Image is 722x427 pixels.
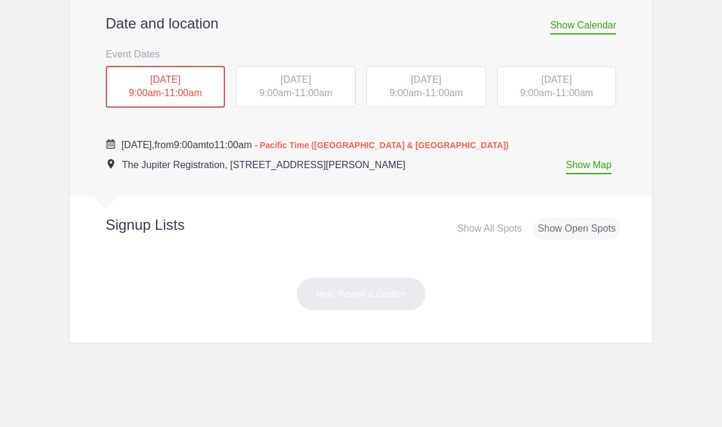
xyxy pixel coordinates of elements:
span: 11:00am [294,88,332,98]
div: - [106,66,226,108]
span: Show Calendar [550,20,616,34]
div: - [497,67,617,108]
span: 11:00am [556,88,593,98]
a: Show Map [566,160,612,174]
span: 11:00am [425,88,463,98]
span: [DATE] [541,74,571,85]
img: Event location [108,159,114,169]
span: [DATE] [411,74,441,85]
span: The Jupiter Registration, [STREET_ADDRESS][PERSON_NAME] [122,160,406,170]
span: [DATE] [281,74,311,85]
div: - [366,67,486,108]
span: - Pacific Time ([GEOGRAPHIC_DATA] & [GEOGRAPHIC_DATA]) [255,140,509,150]
span: 11:00am [164,88,202,98]
div: Show Open Spots [533,218,620,240]
h2: Date and location [106,15,617,33]
span: 11:00am [214,140,252,150]
button: [DATE] 9:00am-11:00am [105,65,226,109]
button: [DATE] 9:00am-11:00am [235,66,356,108]
button: Next: Review & Confirm [296,277,426,311]
div: - [236,67,356,108]
span: [DATE] [150,74,180,85]
h3: Event Dates [106,45,617,63]
div: Show All Spots [452,218,527,240]
span: from to [122,140,509,150]
button: [DATE] 9:00am-11:00am [366,66,487,108]
span: 9:00am [520,88,552,98]
span: 9:00am [259,88,291,98]
h2: Signup Lists [70,216,264,234]
span: 9:00am [174,140,206,150]
span: 9:00am [389,88,421,98]
button: [DATE] 9:00am-11:00am [496,66,617,108]
span: 9:00am [129,88,161,98]
span: [DATE], [122,140,155,150]
img: Cal purple [106,139,115,149]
